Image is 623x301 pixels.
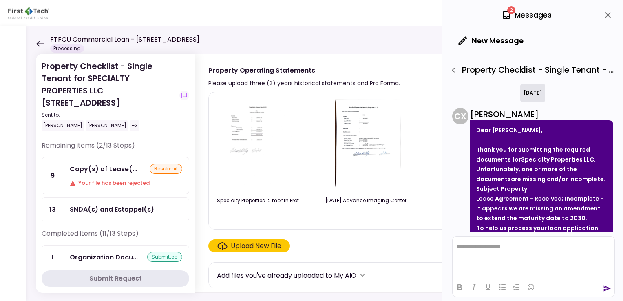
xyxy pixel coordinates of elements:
div: 15-01-1340 Advance Imaging Center Financials.pdf [325,197,411,204]
div: 1 [42,246,63,269]
div: Completed items (11/13 Steps) [42,229,189,245]
button: New Message [452,30,530,51]
a: 1Organization Documents for Borrowing Entitysubmitted [42,245,189,269]
div: Property Checklist - Single Tenant for SPECIALTY PROPERTIES LLC [STREET_ADDRESS] [42,60,176,131]
a: 9Copy(s) of Lease(s) and Amendment(s)resubmitYour file has been rejected [42,157,189,194]
div: Dear [PERSON_NAME], [476,125,607,135]
h1: FTFCU Commercial Loan - [STREET_ADDRESS] [50,35,199,44]
div: Please upload three (3) years historical statements and Pro Forma. [208,78,400,88]
button: send [603,284,611,292]
div: SNDA(s) and Estoppel(s) [70,204,154,215]
button: more [356,269,369,281]
div: Upload New File [231,241,281,251]
strong: Subject Property [476,185,527,193]
strong: are missing and/or incomplete [511,175,604,183]
button: Underline [481,281,495,293]
div: Sent to: [42,111,176,119]
div: +3 [130,120,139,131]
a: 13SNDA(s) and Estoppel(s) [42,197,189,221]
button: Emojis [524,281,538,293]
div: Processing [50,44,84,53]
div: Add files you've already uploaded to My AIO [217,270,356,281]
span: Click here to upload the required document [208,239,290,252]
button: Numbered list [510,281,524,293]
div: To help us process your loan application faster and avoid a delay and/or extension fee, please lo... [476,223,607,262]
span: 2 [507,6,515,14]
button: Italic [467,281,481,293]
div: [PERSON_NAME] [42,120,84,131]
div: Remaining items (2/13 Steps) [42,141,189,157]
div: Thank you for submitting the required documents for . [476,145,607,164]
strong: Specialty Properties LLC [521,155,594,164]
strong: Lease Agreement - Received; Incomplete - It appears we are missing an amendment to extend the mat... [476,195,604,222]
div: [DATE] [520,84,545,102]
div: Property Operating Statements [208,65,400,75]
div: 15-01-1340 Reporting 2022.pdf [434,197,519,204]
div: Messages [501,9,552,21]
div: [PERSON_NAME] [86,120,128,131]
div: 13 [42,198,63,221]
div: Property Checklist - Single Tenant - Copy(s) of Lease(s) and Amendment(s) [446,63,615,77]
div: Submit Request [89,274,142,283]
button: Bold [453,281,466,293]
img: Partner icon [8,7,49,19]
button: show-messages [179,91,189,100]
div: Specialty Properties 12 month Proforma.pdf [217,197,303,204]
div: resubmit [150,164,182,174]
div: 9 [42,157,63,194]
div: C X [452,108,468,124]
div: Copy(s) of Lease(s) and Amendment(s) [70,164,137,174]
div: [PERSON_NAME] [470,108,613,120]
div: Organization Documents for Borrowing Entity [70,252,138,262]
div: submitted [147,252,182,262]
strong: Unfortunately, one or more of the documents [476,165,577,183]
button: Bullet list [495,281,509,293]
div: Your file has been rejected [70,179,182,187]
div: . [476,164,607,184]
button: close [601,8,615,22]
button: Submit Request [42,270,189,287]
iframe: Rich Text Area [453,237,614,277]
